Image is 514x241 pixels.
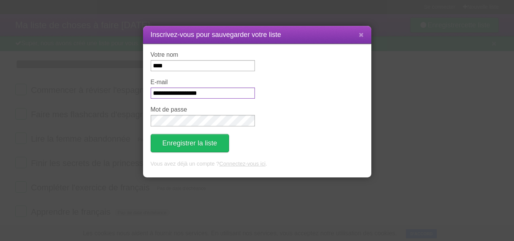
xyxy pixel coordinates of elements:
font: Mot de passe [151,106,187,113]
font: Votre nom [151,51,178,58]
font: Enregistrer la liste [162,139,217,147]
font: Inscrivez-vous pour sauvegarder votre liste [151,31,281,38]
a: Connectez-vous ici [219,161,266,167]
button: Enregistrer la liste [151,134,229,152]
font: . [266,161,267,167]
font: Vous avez déjà un compte ? [151,161,220,167]
font: E-mail [151,79,168,85]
